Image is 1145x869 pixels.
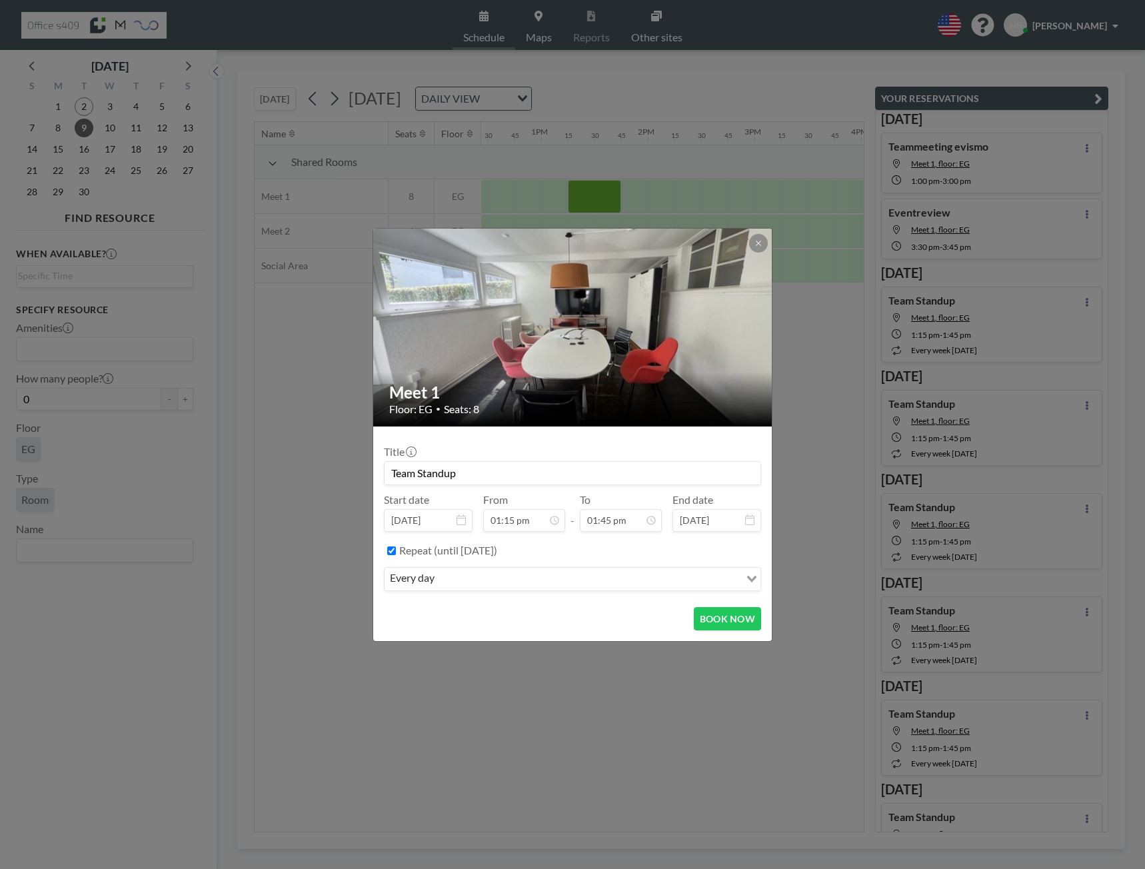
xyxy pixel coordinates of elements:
input: Natalie's reservation [385,462,760,484]
span: • [436,404,441,414]
span: Floor: EG [389,403,433,416]
label: Start date [384,493,429,506]
button: BOOK NOW [694,607,761,630]
input: Search for option [439,570,738,588]
label: Title [384,445,415,458]
label: Repeat (until [DATE]) [399,544,497,557]
label: From [483,493,508,506]
span: Seats: 8 [444,403,479,416]
label: To [580,493,590,506]
h2: Meet 1 [389,383,757,403]
span: every day [387,570,437,588]
label: End date [672,493,713,506]
div: Search for option [385,568,760,590]
span: - [571,498,574,527]
img: 537.jpg [373,177,773,477]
